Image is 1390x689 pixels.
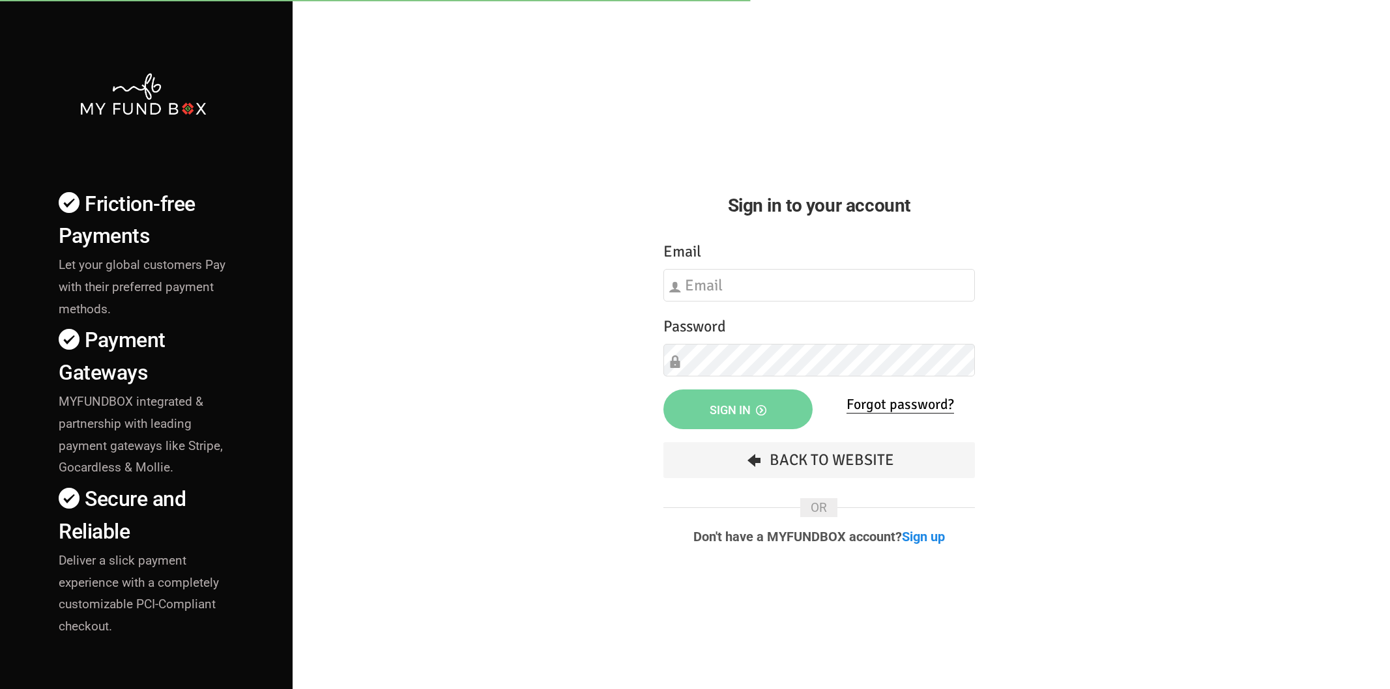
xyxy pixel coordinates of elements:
h4: Friction-free Payments [59,188,240,252]
p: Don't have a MYFUNDBOX account? [663,530,975,543]
label: Email [663,240,701,264]
label: Password [663,315,726,339]
a: Forgot password? [847,395,954,414]
h2: Sign in to your account [663,191,975,219]
h4: Payment Gateways [59,324,240,388]
span: Let your global customers Pay with their preferred payment methods. [59,257,225,316]
a: Back To Website [663,442,975,478]
span: OR [800,498,837,517]
a: Sign up [902,529,945,544]
span: MYFUNDBOX integrated & partnership with leading payment gateways like Stripe, Gocardless & Mollie. [59,394,223,475]
span: Deliver a slick payment experience with a completely customizable PCI-Compliant checkout. [59,553,219,634]
input: Email [663,269,975,302]
h4: Secure and Reliable [59,483,240,547]
span: Sign in [710,403,766,417]
button: Sign in [663,389,813,429]
img: mfbwhite.png [79,72,208,117]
